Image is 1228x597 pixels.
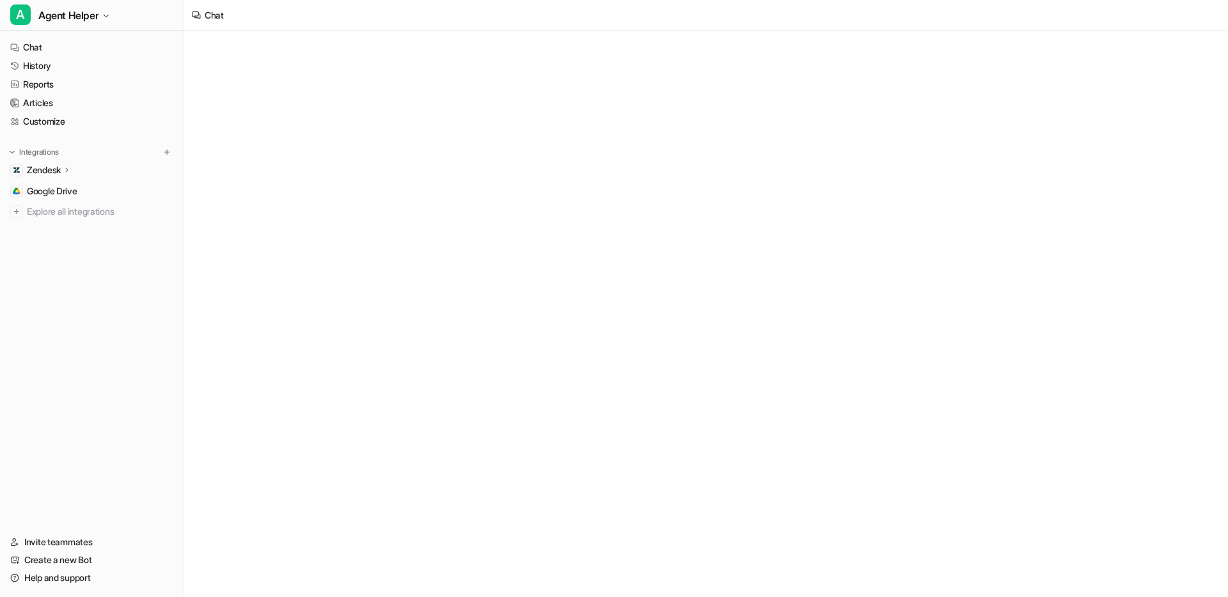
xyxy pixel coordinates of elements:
[5,94,178,112] a: Articles
[5,203,178,221] a: Explore all integrations
[10,4,31,25] span: A
[5,569,178,587] a: Help and support
[205,8,224,22] div: Chat
[5,533,178,551] a: Invite teammates
[38,6,98,24] span: Agent Helper
[5,551,178,569] a: Create a new Bot
[5,38,178,56] a: Chat
[13,187,20,195] img: Google Drive
[162,148,171,157] img: menu_add.svg
[8,148,17,157] img: expand menu
[5,146,63,159] button: Integrations
[5,75,178,93] a: Reports
[13,166,20,174] img: Zendesk
[5,182,178,200] a: Google DriveGoogle Drive
[27,185,77,198] span: Google Drive
[10,205,23,218] img: explore all integrations
[5,112,178,130] a: Customize
[5,57,178,75] a: History
[27,201,173,222] span: Explore all integrations
[27,164,61,176] p: Zendesk
[19,147,59,157] p: Integrations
